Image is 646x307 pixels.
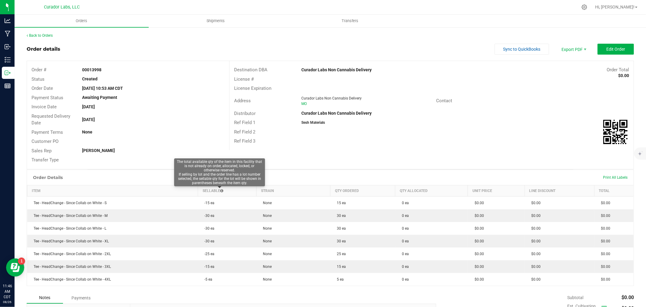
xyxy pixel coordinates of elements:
[606,47,625,52] span: Edit Order
[31,265,111,269] span: Tee - HeadChange - Since Collab on White - 3XL
[6,258,24,277] iframe: Resource center
[399,252,409,256] span: 0 ea
[618,73,629,78] strong: $0.00
[149,15,283,27] a: Shipments
[598,201,610,205] span: $0.00
[234,98,251,103] span: Address
[82,76,98,81] strong: Created
[31,148,51,153] span: Sales Rep
[31,252,111,256] span: Tee - HeadChange - Since Collab on White - 2XL
[27,33,53,38] a: Back to Orders
[621,295,634,300] span: $0.00
[31,95,63,100] span: Payment Status
[334,265,346,269] span: 15 ea
[301,111,372,116] strong: Curador Labs Non Cannabis Delivery
[31,277,111,282] span: Tee - HeadChange - Since Collab on White - 4XL
[234,111,256,116] span: Distributor
[5,31,11,37] inline-svg: Manufacturing
[334,239,346,243] span: 30 ea
[598,277,610,282] span: $0.00
[31,226,107,231] span: Tee - HeadChange - Since Collab on White - L
[27,292,63,304] div: Notes
[333,18,366,24] span: Transfers
[472,265,484,269] span: $0.00
[31,201,107,205] span: Tee - HeadChange - Since Collab on White - S
[5,83,11,89] inline-svg: Reports
[598,252,610,256] span: $0.00
[472,214,484,218] span: $0.00
[528,214,541,218] span: $0.00
[201,277,212,282] span: -5 ea
[3,283,12,300] p: 11:46 AM CDT
[5,57,11,63] inline-svg: Inventory
[528,226,541,231] span: $0.00
[177,160,263,185] div: The total available qty of the item in this facility that is not already on order, allocated, loc...
[31,67,46,73] span: Order #
[201,214,214,218] span: -30 ea
[5,18,11,24] inline-svg: Analytics
[5,44,11,50] inline-svg: Inbound
[334,214,346,218] span: 30 ea
[201,265,214,269] span: -15 ea
[472,252,484,256] span: $0.00
[31,113,70,126] span: Requested Delivery Date
[567,295,583,300] span: Subtotal
[399,226,409,231] span: 0 ea
[334,252,346,256] span: 25 ea
[472,226,484,231] span: $0.00
[283,15,417,27] a: Transfers
[44,5,80,10] span: Curador Labs, LLC
[260,201,272,205] span: None
[27,185,198,196] th: Item
[27,46,60,53] div: Order details
[399,277,409,282] span: 0 ea
[82,104,95,109] strong: [DATE]
[260,277,272,282] span: None
[399,239,409,243] span: 0 ea
[260,239,272,243] span: None
[31,239,109,243] span: Tee - HeadChange - Since Collab on White - XL
[82,130,92,134] strong: None
[399,265,409,269] span: 0 ea
[234,129,255,135] span: Ref Field 2
[598,239,610,243] span: $0.00
[199,18,233,24] span: Shipments
[31,157,59,163] span: Transfer Type
[63,292,99,303] div: Payments
[234,76,254,82] span: License #
[334,201,346,205] span: 15 ea
[201,226,214,231] span: -30 ea
[468,185,525,196] th: Unit Price
[301,120,325,125] strong: Sesh Materials
[528,277,541,282] span: $0.00
[528,265,541,269] span: $0.00
[234,86,271,91] span: License Expiration
[198,185,256,196] th: Sellable
[598,44,634,55] button: Edit Order
[82,95,117,100] strong: Awaiting Payment
[31,86,53,91] span: Order Date
[3,300,12,304] p: 08/26
[598,265,610,269] span: $0.00
[18,258,25,265] iframe: Resource center unread badge
[436,98,452,103] span: Contact
[555,44,591,55] li: Export PDF
[260,252,272,256] span: None
[528,239,541,243] span: $0.00
[495,44,549,55] button: Sync to QuickBooks
[31,214,108,218] span: Tee - HeadChange - Since Collab on White - M
[472,239,484,243] span: $0.00
[260,214,272,218] span: None
[15,15,149,27] a: Orders
[595,5,634,9] span: Hi, [PERSON_NAME]!
[594,185,634,196] th: Total
[68,18,96,24] span: Orders
[472,277,484,282] span: $0.00
[82,67,101,72] strong: 00013998
[31,130,63,135] span: Payment Terms
[82,148,115,153] strong: [PERSON_NAME]
[399,201,409,205] span: 0 ea
[528,252,541,256] span: $0.00
[234,138,255,144] span: Ref Field 3
[260,226,272,231] span: None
